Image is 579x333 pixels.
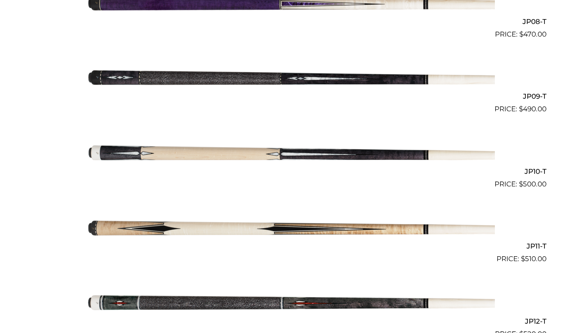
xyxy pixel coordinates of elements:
img: JP11-T [85,193,495,261]
img: JP09-T [85,43,495,111]
h2: JP09-T [33,89,546,104]
span: $ [521,255,525,263]
span: $ [519,180,523,188]
a: JP10-T $500.00 [33,118,546,189]
bdi: 490.00 [519,105,546,113]
h2: JP12-T [33,314,546,329]
h2: JP10-T [33,164,546,179]
bdi: 470.00 [519,30,546,38]
a: JP09-T $490.00 [33,43,546,115]
span: $ [519,30,523,38]
span: $ [519,105,523,113]
bdi: 500.00 [519,180,546,188]
h2: JP08-T [33,14,546,29]
bdi: 510.00 [521,255,546,263]
img: JP10-T [85,118,495,186]
a: JP11-T $510.00 [33,193,546,264]
h2: JP11-T [33,239,546,254]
